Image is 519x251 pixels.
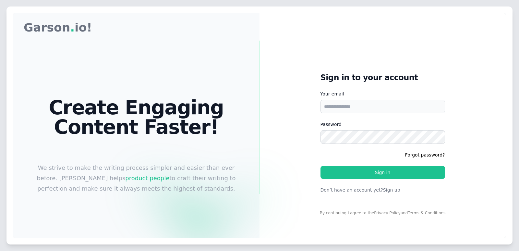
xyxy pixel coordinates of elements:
h1: Create Engaging Content Faster! [27,98,245,137]
nav: Global [24,21,249,41]
p: We strive to make the writing process simpler and easier than ever before. [PERSON_NAME] helps to... [27,163,245,194]
a: Privacy Policy [374,211,401,215]
a: Garson.io! [22,19,94,43]
label: Password [320,121,445,128]
label: Your email [320,91,445,97]
p: Don’t have an account yet? [320,187,445,193]
button: Sign in [320,166,445,179]
button: Forgot password? [405,152,445,158]
h1: Sign in to your account [320,72,445,83]
a: Terms & Conditions [408,211,445,215]
div: By continuing I agree to the and [320,204,446,216]
button: Sign up [383,187,400,193]
span: product people [125,175,169,182]
span: . [70,21,75,34]
p: Garson io! [24,21,92,41]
